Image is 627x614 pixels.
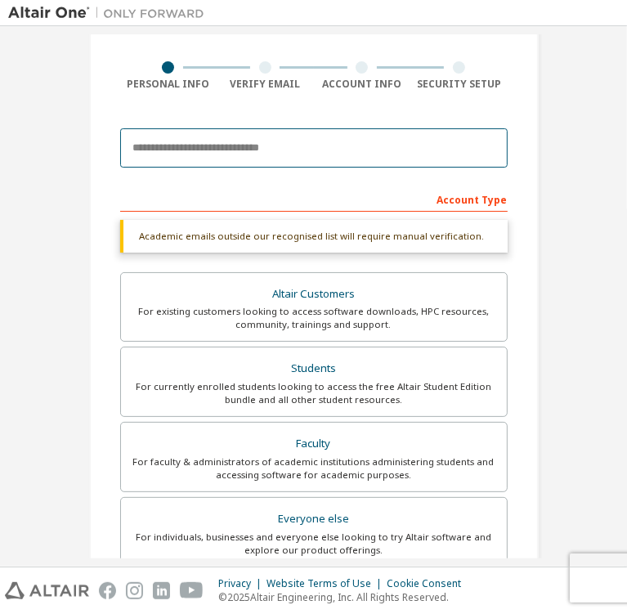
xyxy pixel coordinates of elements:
[218,590,471,604] p: © 2025 Altair Engineering, Inc. All Rights Reserved.
[266,577,387,590] div: Website Terms of Use
[120,220,508,253] div: Academic emails outside our recognised list will require manual verification.
[217,78,314,91] div: Verify Email
[120,186,508,212] div: Account Type
[99,582,116,599] img: facebook.svg
[131,380,497,406] div: For currently enrolled students looking to access the free Altair Student Edition bundle and all ...
[120,78,217,91] div: Personal Info
[131,305,497,331] div: For existing customers looking to access software downloads, HPC resources, community, trainings ...
[131,283,497,306] div: Altair Customers
[410,78,508,91] div: Security Setup
[153,582,170,599] img: linkedin.svg
[126,582,143,599] img: instagram.svg
[131,531,497,557] div: For individuals, businesses and everyone else looking to try Altair software and explore our prod...
[8,5,213,21] img: Altair One
[180,582,204,599] img: youtube.svg
[218,577,266,590] div: Privacy
[131,508,497,531] div: Everyone else
[314,78,411,91] div: Account Info
[387,577,471,590] div: Cookie Consent
[131,357,497,380] div: Students
[131,432,497,455] div: Faculty
[131,455,497,482] div: For faculty & administrators of academic institutions administering students and accessing softwa...
[5,582,89,599] img: altair_logo.svg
